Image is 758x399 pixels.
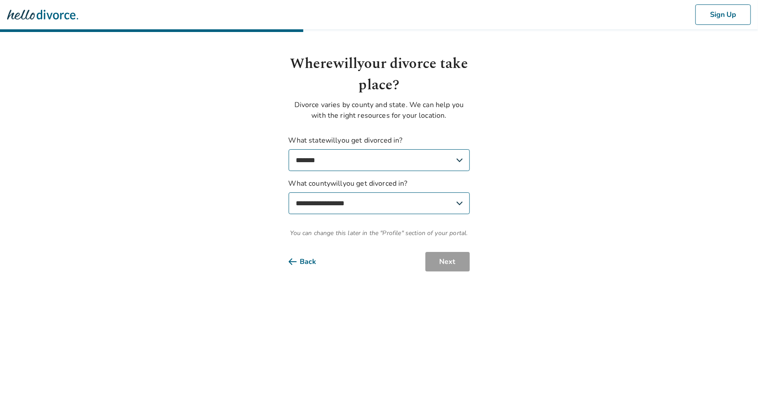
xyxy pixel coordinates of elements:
span: You can change this later in the "Profile" section of your portal. [289,228,470,238]
select: What statewillyou get divorced in? [289,149,470,171]
img: Hello Divorce Logo [7,6,78,24]
label: What county will you get divorced in? [289,178,470,214]
iframe: Chat Widget [714,356,758,399]
button: Next [425,252,470,271]
p: Divorce varies by county and state. We can help you with the right resources for your location. [289,100,470,121]
button: Sign Up [695,4,751,25]
button: Back [289,252,331,271]
label: What state will you get divorced in? [289,135,470,171]
h1: Where will your divorce take place? [289,53,470,96]
select: What countywillyou get divorced in? [289,192,470,214]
